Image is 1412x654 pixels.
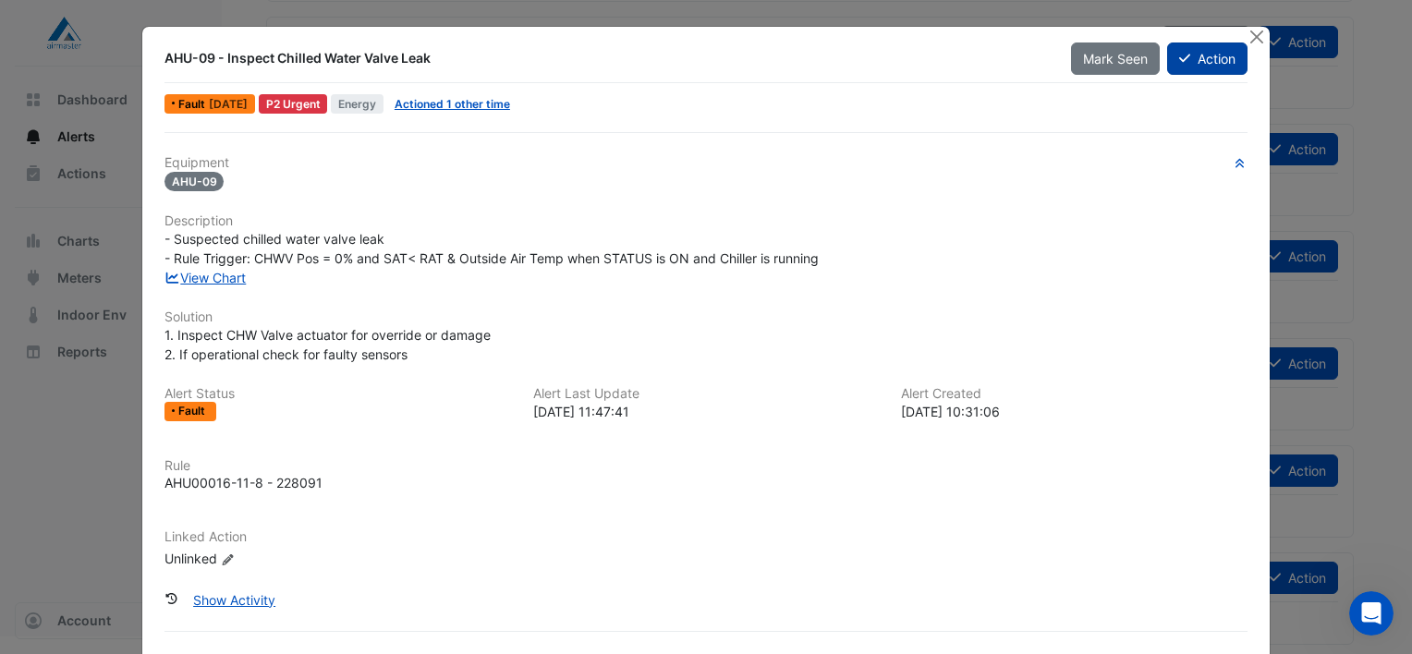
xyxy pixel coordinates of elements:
[533,386,880,402] h6: Alert Last Update
[533,402,880,421] div: [DATE] 11:47:41
[178,406,209,417] span: Fault
[1071,42,1160,75] button: Mark Seen
[1247,27,1266,46] button: Close
[181,584,287,616] button: Show Activity
[164,49,1049,67] div: AHU-09 - Inspect Chilled Water Valve Leak
[1083,51,1148,67] span: Mark Seen
[1349,591,1394,636] iframe: Intercom live chat
[331,94,383,114] span: Energy
[259,94,328,114] div: P2 Urgent
[178,99,209,110] span: Fault
[164,309,1248,325] h6: Solution
[164,231,819,266] span: - Suspected chilled water valve leak - Rule Trigger: CHWV Pos = 0% and SAT< RAT & Outside Air Tem...
[164,529,1248,545] h6: Linked Action
[164,155,1248,171] h6: Equipment
[221,552,235,566] fa-icon: Edit Linked Action
[164,386,511,402] h6: Alert Status
[395,97,510,111] a: Actioned 1 other time
[164,213,1248,229] h6: Description
[1167,42,1248,75] button: Action
[164,549,386,568] div: Unlinked
[901,402,1248,421] div: [DATE] 10:31:06
[164,327,491,362] span: 1. Inspect CHW Valve actuator for override or damage 2. If operational check for faulty sensors
[164,473,323,492] div: AHU00016-11-8 - 228091
[164,270,247,285] a: View Chart
[164,172,225,191] span: AHU-09
[209,97,248,111] span: Wed 03-Sep-2025 11:47 AEST
[164,458,1248,474] h6: Rule
[901,386,1248,402] h6: Alert Created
